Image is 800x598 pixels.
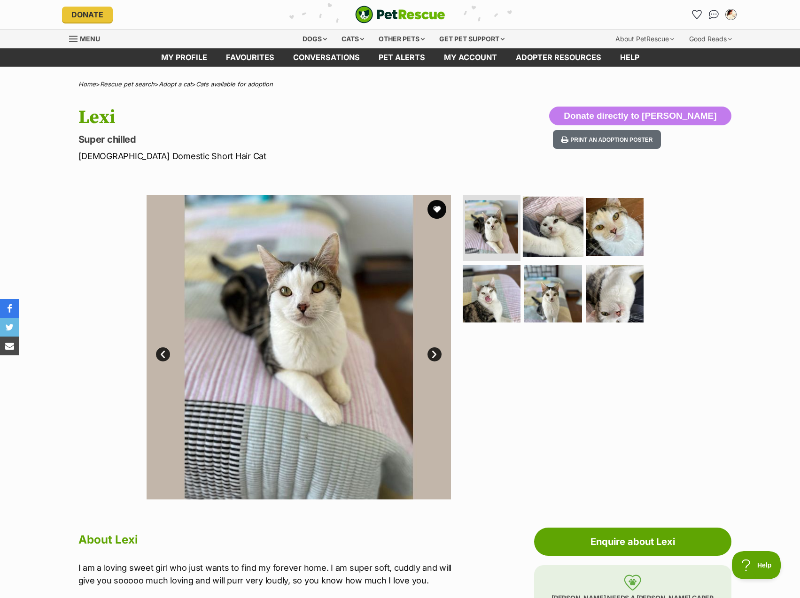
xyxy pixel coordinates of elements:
a: Help [611,48,649,67]
a: My account [435,48,506,67]
img: foster-care-31f2a1ccfb079a48fc4dc6d2a002ce68c6d2b76c7ccb9e0da61f6cd5abbf869a.svg [624,575,641,590]
a: Conversations [707,7,722,22]
a: Adopt a cat [159,80,192,88]
a: Rescue pet search [100,80,155,88]
img: chat-41dd97257d64d25036548639549fe6c8038ab92f7586957e7f3b1b290dea8141.svg [709,10,719,19]
a: Cats available for adoption [196,80,273,88]
button: Print an adoption poster [553,130,661,149]
a: Adopter resources [506,48,611,67]
a: PetRescue [355,6,445,23]
div: About PetRescue [609,30,681,48]
a: Favourites [217,48,284,67]
ul: Account quick links [690,7,738,22]
button: favourite [427,200,446,219]
a: Prev [156,347,170,361]
div: Other pets [372,30,431,48]
a: Next [427,347,442,361]
div: Get pet support [433,30,511,48]
button: Donate directly to [PERSON_NAME] [549,107,731,125]
div: Cats [335,30,371,48]
a: Home [78,80,96,88]
a: My profile [152,48,217,67]
div: Good Reads [683,30,738,48]
div: Dogs [296,30,334,48]
button: My account [723,7,738,22]
img: Photo of Lexi [523,197,583,257]
a: Menu [69,30,107,46]
a: conversations [284,48,369,67]
p: [DEMOGRAPHIC_DATA] Domestic Short Hair Cat [78,150,476,162]
p: I am a loving sweet girl who just wants to find my forever home. I am super soft, cuddly and will... [78,561,466,587]
img: logo-cat-932fe2b9b8326f06289b0f2fb663e598f794de774fb13d1741a6617ecf9a85b4.svg [355,6,445,23]
img: Jessica Morgan profile pic [726,10,736,19]
img: Photo of Lexi [147,195,451,499]
h2: About Lexi [78,529,466,550]
span: Menu [80,35,100,43]
img: Photo of Lexi [586,198,644,256]
a: Pet alerts [369,48,435,67]
a: Donate [62,7,113,23]
a: Favourites [690,7,705,22]
img: Photo of Lexi [524,265,582,322]
iframe: Help Scout Beacon - Open [732,551,781,579]
p: Super chilled [78,133,476,146]
h1: Lexi [78,107,476,128]
img: Photo of Lexi [465,200,518,253]
a: Enquire about Lexi [534,528,731,556]
div: > > > [55,81,746,88]
img: Photo of Lexi [586,265,644,322]
img: Photo of Lexi [463,265,520,322]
